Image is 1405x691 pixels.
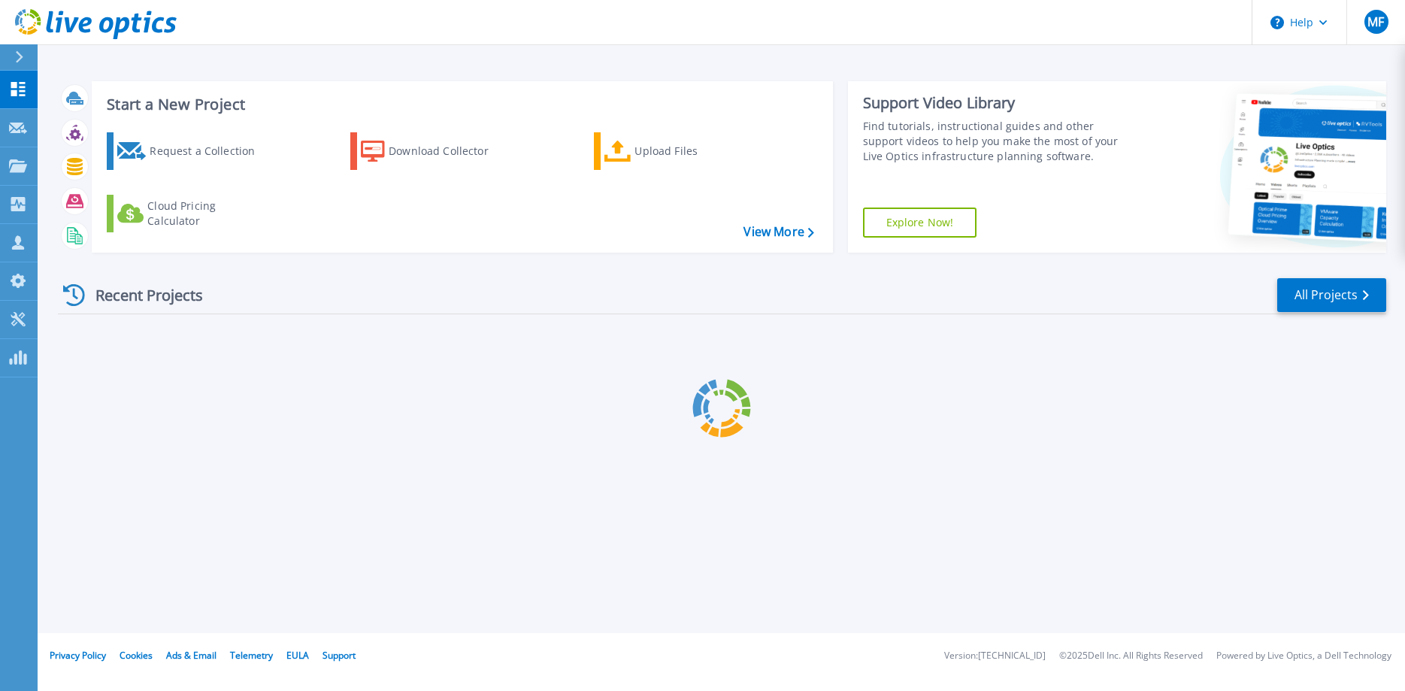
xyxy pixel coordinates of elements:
div: Upload Files [634,136,755,166]
a: View More [743,225,813,239]
div: Cloud Pricing Calculator [147,199,268,229]
a: Explore Now! [863,208,977,238]
a: Telemetry [230,649,273,662]
li: Powered by Live Optics, a Dell Technology [1216,651,1391,661]
a: Download Collector [350,132,518,170]
span: MF [1367,16,1384,28]
h3: Start a New Project [107,96,813,113]
a: Cloud Pricing Calculator [107,195,274,232]
a: Privacy Policy [50,649,106,662]
div: Download Collector [389,136,509,166]
a: EULA [286,649,309,662]
a: Request a Collection [107,132,274,170]
a: Upload Files [594,132,762,170]
a: Ads & Email [166,649,217,662]
a: Support [322,649,356,662]
div: Recent Projects [58,277,223,314]
div: Find tutorials, instructional guides and other support videos to help you make the most of your L... [863,119,1137,164]
div: Support Video Library [863,93,1137,113]
div: Request a Collection [150,136,270,166]
li: © 2025 Dell Inc. All Rights Reserved [1059,651,1203,661]
a: Cookies [120,649,153,662]
li: Version: [TECHNICAL_ID] [944,651,1046,661]
a: All Projects [1277,278,1386,312]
